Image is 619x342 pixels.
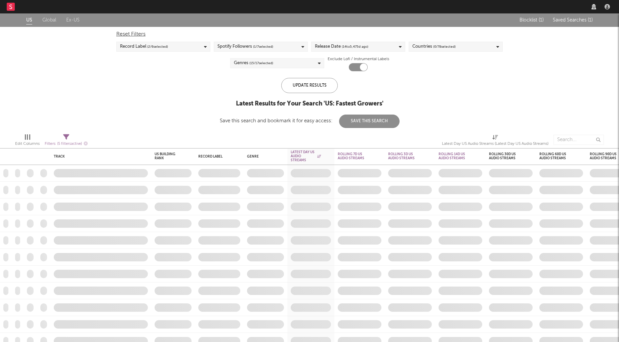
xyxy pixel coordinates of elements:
[147,43,168,51] span: ( 2 / 6 selected)
[54,155,145,159] div: Track
[57,142,82,146] span: ( 5 filters active)
[520,18,544,23] span: Blocklist
[291,150,321,162] div: Latest Day US Audio Streams
[26,16,32,25] a: US
[442,131,548,151] div: Latest Day US Audio Streams (Latest Day US Audio Streams)
[342,43,368,51] span: ( 14 to 5,475 d ago)
[217,43,273,51] div: Spotify Followers
[45,140,88,148] div: Filters
[539,152,573,160] div: Rolling 60D US Audio Streams
[45,131,88,151] div: Filters(5 filters active)
[588,18,593,23] span: ( 1 )
[220,118,400,123] div: Save this search and bookmark it for easy access:
[439,152,472,160] div: Rolling 14D US Audio Streams
[553,135,604,145] input: Search...
[539,18,544,23] span: ( 1 )
[551,17,593,23] button: Saved Searches (1)
[328,55,389,63] label: Exclude Lofi / Instrumental Labels
[155,152,181,160] div: US Building Rank
[253,43,273,51] span: ( 1 / 7 selected)
[489,152,523,160] div: Rolling 30D US Audio Streams
[120,43,168,51] div: Record Label
[442,140,548,148] div: Latest Day US Audio Streams (Latest Day US Audio Streams)
[42,16,56,25] a: Global
[339,115,400,128] button: Save This Search
[220,100,400,108] div: Latest Results for Your Search ' US: Fastest Growers '
[338,152,371,160] div: Rolling 7D US Audio Streams
[433,43,456,51] span: ( 0 / 78 selected)
[281,78,338,93] div: Update Results
[412,43,456,51] div: Countries
[249,59,273,67] span: ( 15 / 17 selected)
[15,131,40,151] div: Edit Columns
[234,59,273,67] div: Genres
[315,43,368,51] div: Release Date
[66,16,80,25] a: Ex-US
[15,140,40,148] div: Edit Columns
[116,30,503,38] div: Reset Filters
[247,155,281,159] div: Genre
[553,18,593,23] span: Saved Searches
[388,152,422,160] div: Rolling 3D US Audio Streams
[198,155,230,159] div: Record Label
